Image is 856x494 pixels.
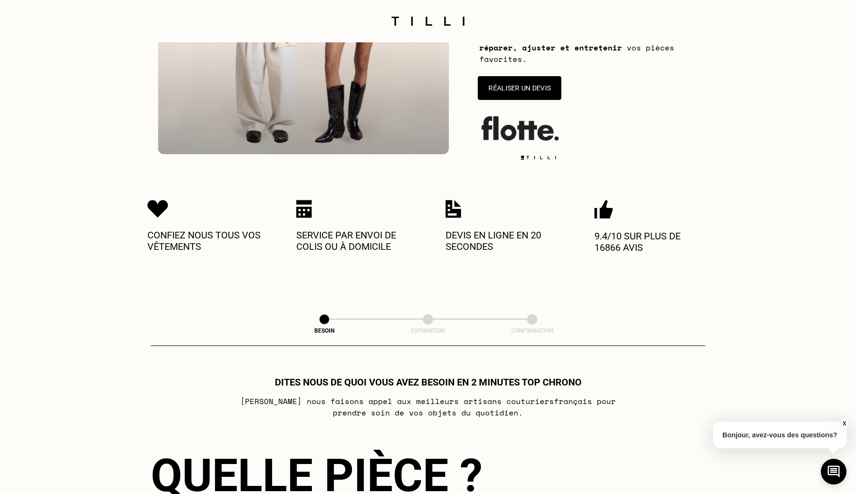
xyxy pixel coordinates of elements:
img: Icon [446,200,461,218]
p: Confiez nous tous vos vêtements [147,229,262,252]
p: [PERSON_NAME] nous faisons appel aux meilleurs artisans couturiers français pour prendre soin de ... [240,395,617,418]
img: Icon [147,200,168,218]
div: Confirmation [485,327,580,334]
img: Logo du service de couturière Tilli [388,17,468,26]
img: logo Tilli [517,155,560,160]
img: Icon [296,200,312,218]
b: réparer, ajuster et entretenir [479,42,622,53]
img: flotte.logo.png [479,111,560,149]
img: Icon [594,200,613,219]
h1: Dites nous de quoi vous avez besoin en 2 minutes top chrono [275,376,582,388]
div: Estimation [380,327,476,334]
p: 9.4/10 sur plus de 16866 avis [594,230,709,253]
div: Besoin [277,327,372,334]
button: Réaliser un devis [478,76,562,100]
p: Bonjour, avez-vous des questions? [713,422,847,448]
p: Devis en ligne en 20 secondes [446,229,560,252]
button: X [839,418,849,429]
p: Service par envoi de colis ou à domicile [296,229,410,252]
